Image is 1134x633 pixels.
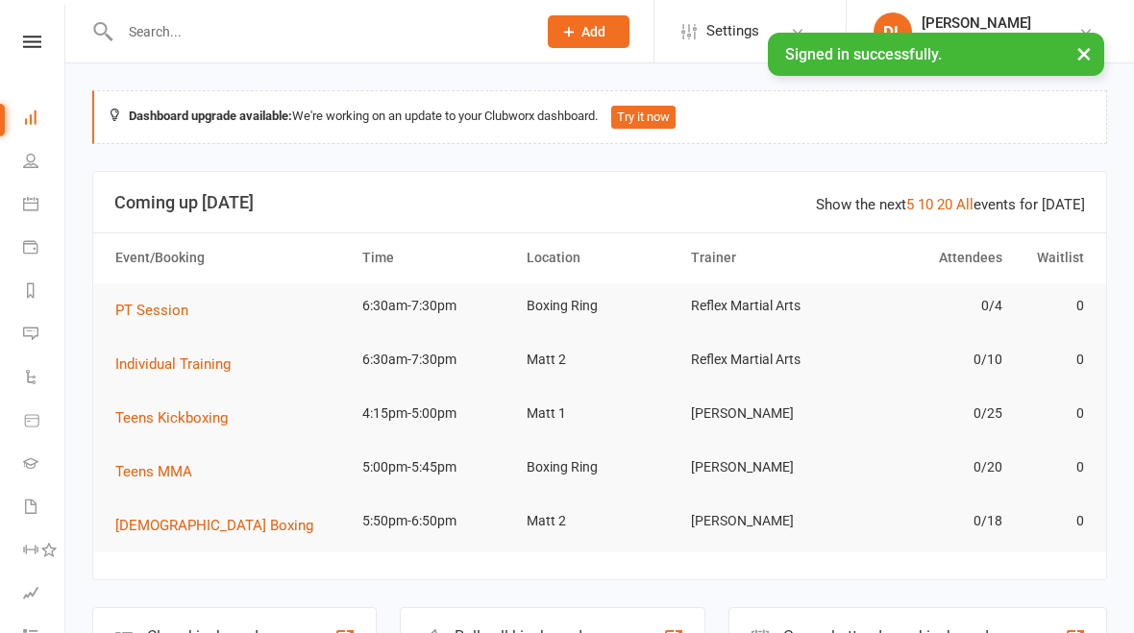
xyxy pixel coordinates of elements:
[23,228,66,271] a: Payments
[518,233,682,282] th: Location
[1011,337,1094,382] td: 0
[1011,391,1094,436] td: 0
[115,460,206,483] button: Teens MMA
[922,32,1031,49] div: Reflex Martial Arts
[115,514,327,537] button: [DEMOGRAPHIC_DATA] Boxing
[518,283,682,329] td: Boxing Ring
[115,409,228,426] span: Teens Kickboxing
[115,406,241,429] button: Teens Kickboxing
[706,10,759,53] span: Settings
[115,355,231,373] span: Individual Training
[682,233,847,282] th: Trainer
[956,196,974,213] a: All
[548,15,629,48] button: Add
[1011,499,1094,544] td: 0
[518,337,682,382] td: Matt 2
[937,196,952,213] a: 20
[1011,233,1094,282] th: Waitlist
[1011,283,1094,329] td: 0
[581,24,605,39] span: Add
[1067,33,1101,74] button: ×
[816,193,1085,216] div: Show the next events for [DATE]
[518,391,682,436] td: Matt 1
[611,106,676,129] button: Try it now
[23,271,66,314] a: Reports
[682,445,847,490] td: [PERSON_NAME]
[114,193,1085,212] h3: Coming up [DATE]
[918,196,933,213] a: 10
[847,337,1011,382] td: 0/10
[23,141,66,184] a: People
[682,391,847,436] td: [PERSON_NAME]
[23,184,66,228] a: Calendar
[354,499,518,544] td: 5:50pm-6:50pm
[518,445,682,490] td: Boxing Ring
[874,12,912,51] div: DL
[906,196,914,213] a: 5
[23,401,66,444] a: Product Sales
[354,283,518,329] td: 6:30am-7:30pm
[92,90,1107,144] div: We're working on an update to your Clubworx dashboard.
[23,573,66,617] a: Assessments
[847,283,1011,329] td: 0/4
[518,499,682,544] td: Matt 2
[114,18,523,45] input: Search...
[682,283,847,329] td: Reflex Martial Arts
[115,353,244,376] button: Individual Training
[107,233,354,282] th: Event/Booking
[682,337,847,382] td: Reflex Martial Arts
[922,14,1031,32] div: [PERSON_NAME]
[129,109,292,123] strong: Dashboard upgrade available:
[354,391,518,436] td: 4:15pm-5:00pm
[115,299,202,322] button: PT Session
[115,302,188,319] span: PT Session
[847,233,1011,282] th: Attendees
[354,445,518,490] td: 5:00pm-5:45pm
[115,517,313,534] span: [DEMOGRAPHIC_DATA] Boxing
[847,445,1011,490] td: 0/20
[847,499,1011,544] td: 0/18
[847,391,1011,436] td: 0/25
[23,98,66,141] a: Dashboard
[785,45,942,63] span: Signed in successfully.
[682,499,847,544] td: [PERSON_NAME]
[115,463,192,480] span: Teens MMA
[354,337,518,382] td: 6:30am-7:30pm
[354,233,518,282] th: Time
[1011,445,1094,490] td: 0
